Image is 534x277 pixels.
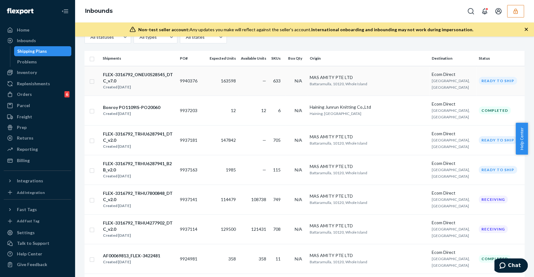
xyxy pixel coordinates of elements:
span: [GEOGRAPHIC_DATA], [GEOGRAPHIC_DATA] [432,138,470,149]
a: Settings [4,228,71,238]
div: Ecom Direct [432,131,474,137]
span: Battaramulla, 10120, Whole Island [310,230,367,235]
div: MAS AMITY PTE LTD [310,74,427,81]
a: Orders6 [4,89,71,99]
div: Completed [479,255,511,263]
span: Battaramulla, 10120, Whole Island [310,171,367,175]
a: Prep [4,122,71,132]
a: Inventory [4,67,71,77]
span: 11 [276,256,281,261]
span: 358 [259,256,266,261]
a: Returns [4,133,71,143]
button: Open Search Box [465,5,477,17]
div: Billing [17,157,30,164]
span: 147842 [221,137,236,143]
div: Add Integration [17,190,45,195]
div: Prep [17,124,27,131]
td: 9937181 [177,125,207,155]
div: MAS AMITY PTE LTD [310,193,427,199]
a: Inbounds [4,36,71,46]
th: PO# [177,51,207,66]
td: 9940376 [177,66,207,96]
button: Open notifications [478,5,491,17]
a: Replenishments [4,79,71,89]
button: Give Feedback [4,260,71,270]
div: Haining Junrun Knitting Co.,Ltd [310,104,427,110]
span: 708 [273,226,281,232]
span: Battaramulla, 10120, Whole Island [310,82,367,86]
span: 163598 [221,78,236,83]
div: AF00069813_FLEX-3422481 [103,253,160,259]
td: 9924981 [177,244,207,274]
td: 9937203 [177,96,207,125]
th: Status [476,51,525,66]
div: Talk to Support [17,240,49,246]
button: Open account menu [492,5,505,17]
button: Close Navigation [59,5,71,17]
td: 9937114 [177,214,207,244]
a: Freight [4,112,71,122]
div: Settings [17,230,35,236]
div: Problems [17,59,37,65]
div: Bonroy PO1109IS-PO20060 [103,104,160,111]
span: [GEOGRAPHIC_DATA], [GEOGRAPHIC_DATA] [432,108,470,119]
div: FLEX-3316792_TRHU7800848_DTC_v2.0 [103,190,175,203]
span: 108738 [251,197,266,202]
span: — [262,78,266,83]
th: Box Qty [286,51,307,66]
div: Ecom Direct [432,249,474,255]
span: 129500 [221,226,236,232]
span: 6 [278,108,281,113]
button: Integrations [4,176,71,186]
div: Created [DATE] [103,143,175,150]
span: Battaramulla, 10120, Whole Island [310,200,367,205]
th: Destination [429,51,476,66]
span: [GEOGRAPHIC_DATA], [GEOGRAPHIC_DATA] [432,256,470,268]
div: Ecom Direct [432,160,474,166]
a: Shipping Plans [14,46,72,56]
a: Add Fast Tag [4,217,71,225]
div: Ready to ship [479,166,517,174]
div: Ecom Direct [432,190,474,196]
button: Help Center [516,123,528,155]
th: Expected Units [207,51,238,66]
div: Integrations [17,178,43,184]
div: Orders [17,91,32,97]
div: Ecom Direct [432,220,474,226]
a: Inbounds [85,7,113,14]
span: — [262,137,266,143]
span: 114479 [221,197,236,202]
span: 1985 [226,167,236,172]
div: Created [DATE] [103,173,175,179]
div: Replenishments [17,81,50,87]
a: Parcel [4,101,71,111]
button: Talk to Support [4,238,71,248]
div: MAS AMITY PTE LTD [310,134,427,140]
div: Ready to ship [479,77,517,85]
span: 633 [273,78,281,83]
th: SKUs [269,51,286,66]
span: 121431 [251,226,266,232]
div: Created [DATE] [103,259,160,265]
div: Reporting [17,146,38,152]
span: Haining, [GEOGRAPHIC_DATA] [310,111,361,116]
div: 6 [64,91,69,97]
div: Ecom Direct [432,101,474,107]
a: Billing [4,156,71,166]
th: Available Units [238,51,269,66]
div: Receiving [479,225,508,233]
div: Inventory [17,69,37,76]
div: Created [DATE] [103,203,175,209]
div: Add Fast Tag [17,218,39,224]
div: MAS AMITY PTE LTD [310,252,427,259]
span: 12 [261,108,266,113]
span: N/A [295,226,302,232]
a: Home [4,25,71,35]
a: Problems [14,57,72,67]
div: Completed [479,106,511,114]
div: Help Center [17,251,42,257]
span: N/A [295,256,302,261]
